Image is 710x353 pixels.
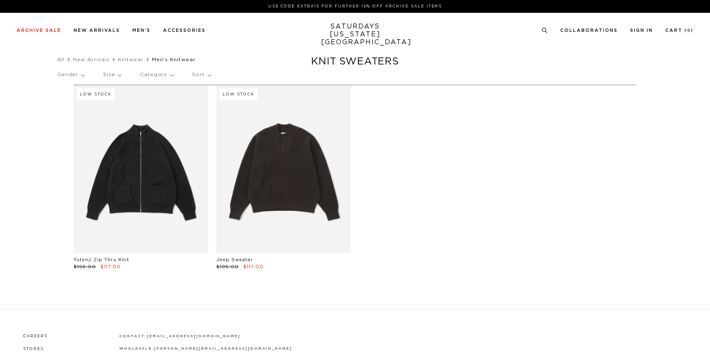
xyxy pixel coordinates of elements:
a: Archive Sale [17,28,61,33]
a: Accessories [163,28,206,33]
p: Category [140,65,173,84]
div: Low Stock [77,88,115,100]
a: Yutenji Zip Thru Knit [74,258,129,262]
small: 0 [687,29,691,33]
a: Jeep Sweater [216,258,253,262]
span: $117.00 [101,265,121,269]
p: Use Code EXTRA15 for Further 15% Off Archive Sale Items [20,3,690,10]
p: Sort [192,65,211,84]
p: Size [103,65,121,84]
a: Collaborations [560,28,618,33]
span: $195.00 [74,265,96,269]
a: Stores [23,347,44,351]
a: New Arrivals [73,57,110,62]
span: $117.00 [243,265,264,269]
strong: wholesale: [119,347,154,351]
span: $195.00 [216,265,239,269]
a: Sign In [630,28,653,33]
span: Men's Knitwear [152,57,196,62]
a: All [57,57,65,62]
a: Cart (0) [665,28,693,33]
a: New Arrivals [74,28,120,33]
strong: contact: [119,334,147,338]
a: Knitwear [118,57,144,62]
a: [PERSON_NAME][EMAIL_ADDRESS][DOMAIN_NAME] [154,347,292,351]
p: Gender [57,65,84,84]
a: Careers [23,334,48,338]
a: Men's [132,28,151,33]
div: Low Stock [220,88,257,100]
a: [EMAIL_ADDRESS][DOMAIN_NAME] [147,334,240,338]
a: SATURDAYS[US_STATE][GEOGRAPHIC_DATA] [321,23,389,46]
